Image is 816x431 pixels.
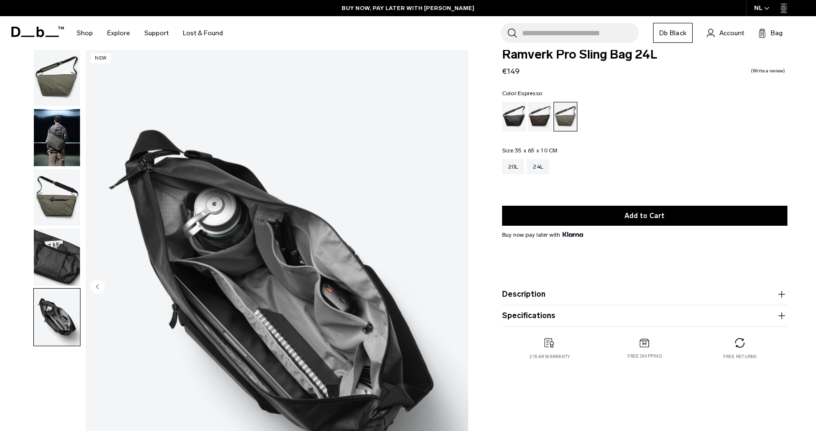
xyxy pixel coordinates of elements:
[77,16,93,50] a: Shop
[34,289,80,346] img: Ramverk Pro Sling Bag 24L Forest Green
[751,69,785,73] a: Write a review
[502,49,787,61] span: Ramverk Pro Sling Bag 24L
[758,27,783,39] button: Bag
[502,289,787,300] button: Description
[527,159,549,174] a: 24L
[771,28,783,38] span: Bag
[183,16,223,50] a: Lost & Found
[91,53,111,63] p: New
[502,102,526,131] a: Black Out
[33,169,81,227] button: Ramverk Pro Sling Bag 24L Forest Green
[70,16,230,50] nav: Main Navigation
[342,4,474,12] a: BUY NOW, PAY LATER WITH [PERSON_NAME]
[502,231,583,239] span: Buy now pay later with
[33,228,81,286] button: Ramverk Pro Sling Bag 24L Forest Green
[34,49,80,106] img: Ramverk Pro Sling Bag 24L Forest Green
[723,353,757,360] p: Free returns
[627,353,662,360] p: Free shipping
[502,148,558,153] legend: Size:
[502,206,787,226] button: Add to Cart
[502,159,524,174] a: 20L
[34,169,80,226] img: Ramverk Pro Sling Bag 24L Forest Green
[502,67,520,76] span: €149
[33,49,81,107] button: Ramverk Pro Sling Bag 24L Forest Green
[554,102,577,131] a: Forest Green
[518,90,542,97] span: Espresso
[707,27,744,39] a: Account
[502,90,543,96] legend: Color:
[34,109,80,166] img: Ramverk Pro Sling Bag 24L Forest Green
[502,310,787,321] button: Specifications
[563,232,583,237] img: {"height" => 20, "alt" => "Klarna"}
[33,109,81,167] button: Ramverk Pro Sling Bag 24L Forest Green
[34,229,80,286] img: Ramverk Pro Sling Bag 24L Forest Green
[91,279,105,295] button: Previous slide
[719,28,744,38] span: Account
[33,288,81,346] button: Ramverk Pro Sling Bag 24L Forest Green
[107,16,130,50] a: Explore
[515,147,558,154] span: 35 x 65 x 10 CM
[653,23,693,43] a: Db Black
[529,353,570,360] p: 2 year warranty
[144,16,169,50] a: Support
[528,102,552,131] a: Espresso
